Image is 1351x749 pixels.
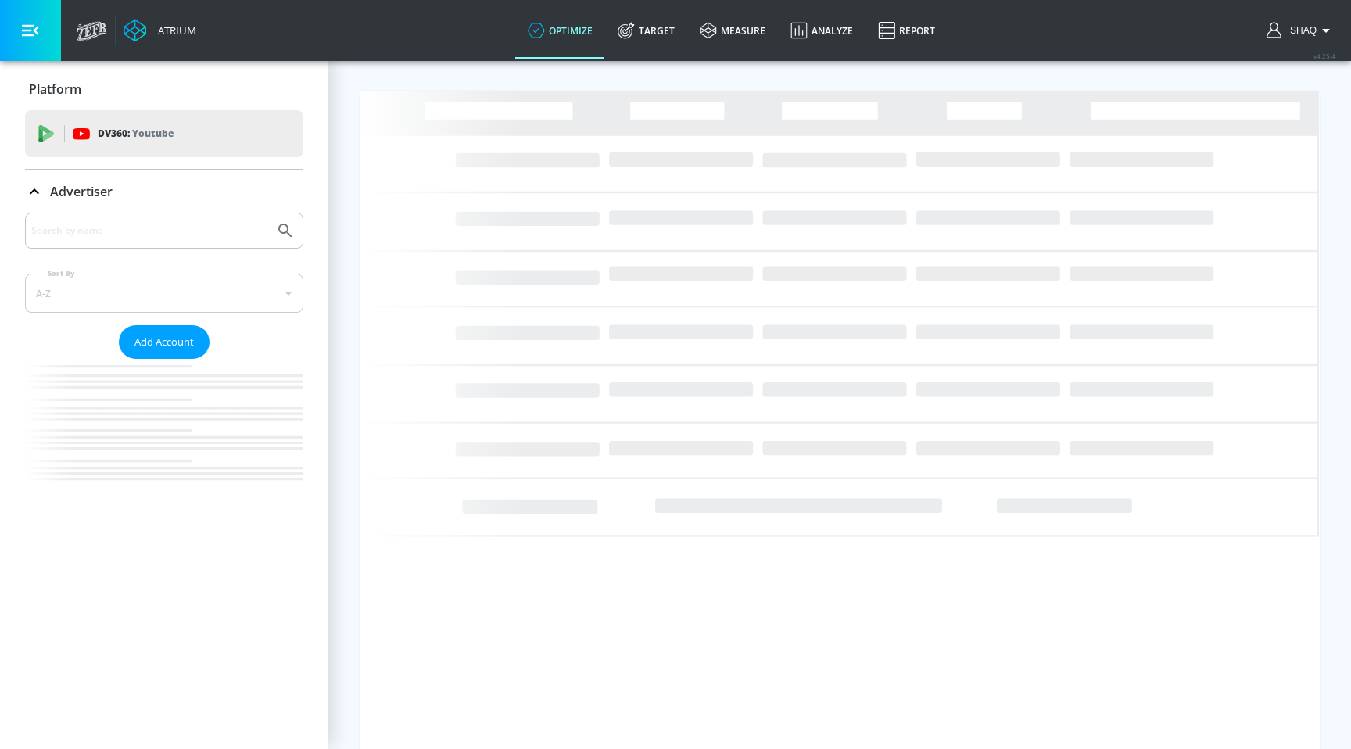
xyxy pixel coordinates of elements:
[687,2,778,59] a: measure
[124,19,196,42] a: Atrium
[25,110,303,157] div: DV360: Youtube
[29,81,81,98] p: Platform
[25,170,303,213] div: Advertiser
[31,220,268,241] input: Search by name
[515,2,605,59] a: optimize
[1313,52,1335,60] span: v 4.25.4
[865,2,948,59] a: Report
[152,23,196,38] div: Atrium
[1267,21,1335,40] button: Shaq
[25,213,303,511] div: Advertiser
[25,67,303,111] div: Platform
[45,268,78,278] label: Sort By
[134,333,194,351] span: Add Account
[25,359,303,511] nav: list of Advertiser
[25,274,303,313] div: A-Z
[778,2,865,59] a: Analyze
[132,125,174,142] p: Youtube
[98,125,174,142] p: DV360:
[50,183,113,200] p: Advertiser
[605,2,687,59] a: Target
[119,325,210,359] button: Add Account
[1284,25,1317,36] span: login as: shaquille.huang@zefr.com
